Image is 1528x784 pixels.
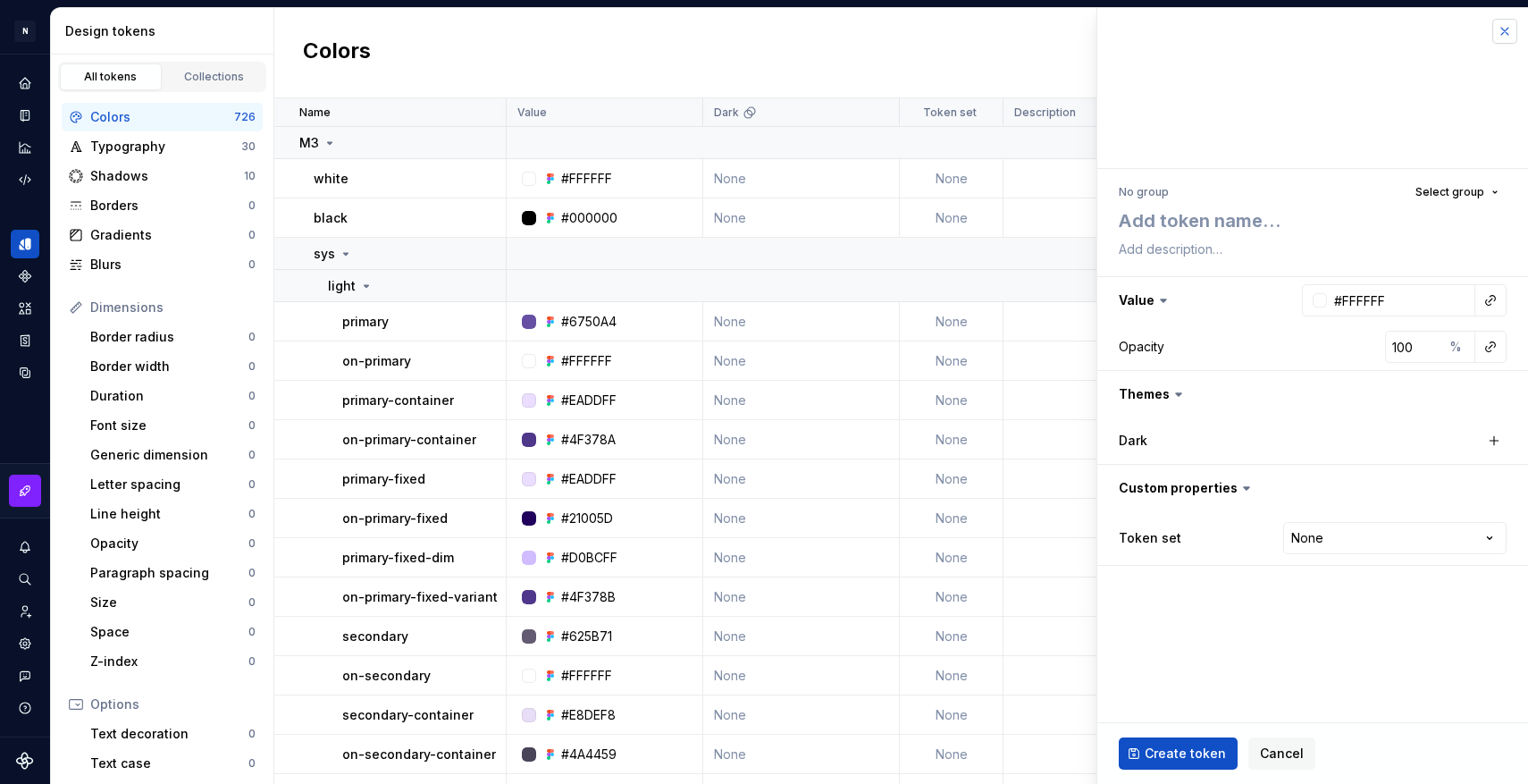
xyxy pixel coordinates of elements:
a: Paragraph spacing0 [83,559,263,587]
div: Collections [170,70,259,84]
div: Size [90,594,248,611]
p: light [328,277,356,295]
p: on-secondary [342,667,431,685]
div: 0 [248,595,256,610]
div: #FFFFFF [561,352,612,370]
button: Notifications [11,533,39,561]
div: 0 [248,536,256,551]
div: Letter spacing [90,476,248,493]
label: Dark [1119,432,1147,450]
div: 0 [248,198,256,213]
p: black [314,209,348,227]
a: Borders0 [62,191,263,220]
a: Supernova Logo [16,752,34,770]
td: None [900,735,1003,774]
button: Contact support [11,662,39,690]
p: on-primary-fixed [342,510,448,527]
a: Shadows10 [62,162,263,190]
div: Opacity [90,535,248,552]
p: Value [517,105,547,120]
div: #FFFFFF [561,170,612,188]
a: Components [11,262,39,291]
div: Duration [90,387,248,405]
a: Documentation [11,101,39,130]
input: e.g. #000000 [1327,284,1475,316]
div: #625B71 [561,628,612,645]
a: Border radius0 [83,323,263,351]
p: M3 [299,134,319,152]
td: None [703,420,900,459]
div: Colors [90,108,234,126]
td: None [900,617,1003,656]
div: Text decoration [90,725,248,743]
div: Line height [90,505,248,523]
td: None [703,198,900,238]
div: #21005D [561,510,613,527]
p: Name [299,105,331,120]
div: 0 [248,625,256,639]
div: No group [1119,185,1169,199]
div: 30 [241,139,256,154]
div: 0 [248,359,256,374]
a: Data sources [11,358,39,387]
div: 10 [244,169,256,183]
td: None [703,617,900,656]
a: Settings [11,629,39,658]
button: Cancel [1248,738,1315,770]
p: primary-container [342,392,454,409]
p: Description [1014,105,1076,120]
a: Storybook stories [11,326,39,355]
a: Space0 [83,618,263,646]
a: Code automation [11,165,39,194]
div: Options [90,695,256,713]
div: 0 [248,228,256,242]
a: Invite team [11,597,39,626]
div: 0 [248,477,256,492]
a: Home [11,69,39,97]
div: 0 [248,418,256,433]
h2: Colors [303,37,371,69]
div: #000000 [561,209,617,227]
td: None [703,341,900,381]
div: #4F378A [561,431,616,449]
button: Create token [1119,738,1238,770]
td: None [703,735,900,774]
div: Border radius [90,328,248,346]
span: Cancel [1260,745,1304,763]
td: None [703,381,900,420]
a: Assets [11,294,39,323]
a: Text case0 [83,749,263,778]
a: Letter spacing0 [83,470,263,499]
div: Space [90,623,248,641]
td: None [900,656,1003,695]
div: #4A4459 [561,746,617,763]
a: Design tokens [11,230,39,258]
p: secondary [342,628,408,645]
div: N [14,21,36,42]
div: Dimensions [90,299,256,316]
p: white [314,170,348,188]
div: Font size [90,417,248,434]
a: Opacity0 [83,529,263,558]
a: Colors726 [62,103,263,131]
a: Analytics [11,133,39,162]
div: #EADDFF [561,470,617,488]
a: Duration0 [83,382,263,410]
input: 100 [1385,331,1443,363]
td: None [900,538,1003,577]
td: None [900,159,1003,198]
p: primary-fixed-dim [342,549,454,567]
a: Size0 [83,588,263,617]
p: on-primary [342,352,411,370]
div: Blurs [90,256,248,274]
a: Gradients0 [62,221,263,249]
td: None [703,499,900,538]
div: Generic dimension [90,446,248,464]
a: Font size0 [83,411,263,440]
div: #4F378B [561,588,616,606]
